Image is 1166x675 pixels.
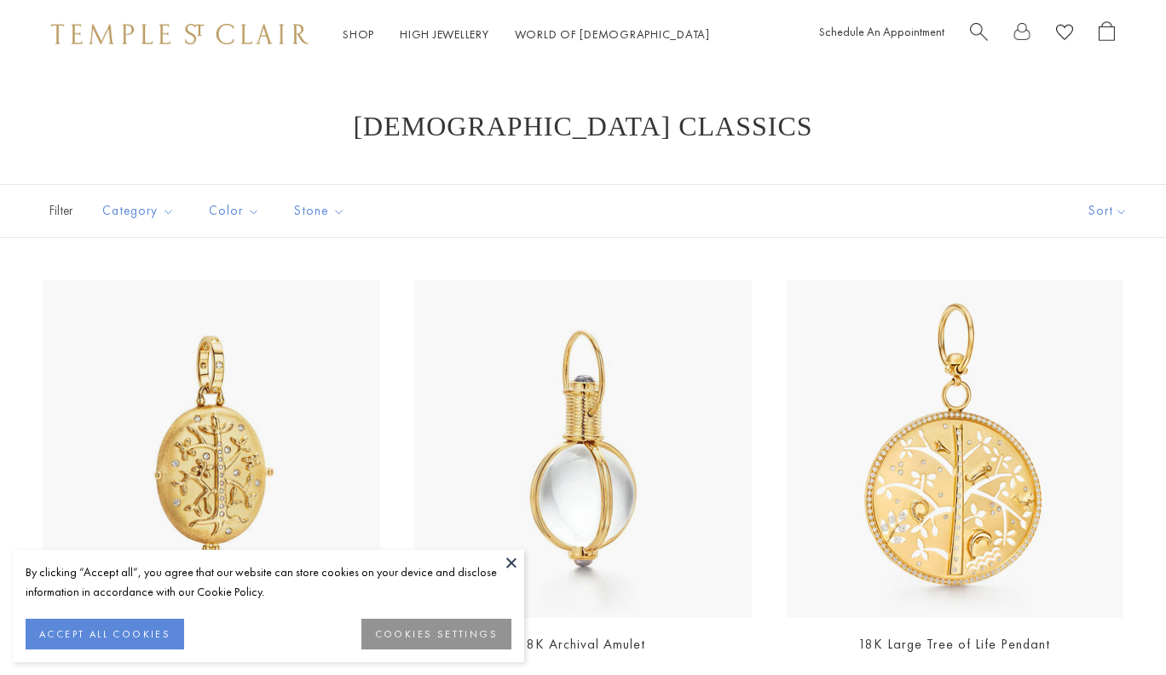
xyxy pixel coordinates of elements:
[68,111,1098,141] h1: [DEMOGRAPHIC_DATA] Classics
[414,280,752,618] img: 18K Archival Amulet
[414,280,752,618] a: 18K Archival Amulet18K Archival Amulet
[1081,595,1149,658] iframe: Gorgias live chat messenger
[1050,185,1166,237] button: Show sort by
[1099,21,1115,48] a: Open Shopping Bag
[786,280,1123,618] a: P31842-PVTREEP31842-PVTREE
[286,200,358,222] span: Stone
[515,26,710,42] a: World of [DEMOGRAPHIC_DATA]World of [DEMOGRAPHIC_DATA]
[43,280,380,618] img: P31816-TREELLOC
[343,26,374,42] a: ShopShop
[281,192,358,230] button: Stone
[819,24,944,39] a: Schedule An Appointment
[51,24,309,44] img: Temple St. Clair
[89,192,188,230] button: Category
[361,619,511,649] button: COOKIES SETTINGS
[94,200,188,222] span: Category
[520,635,645,653] a: 18K Archival Amulet
[400,26,489,42] a: High JewelleryHigh Jewellery
[858,635,1050,653] a: 18K Large Tree of Life Pendant
[26,619,184,649] button: ACCEPT ALL COOKIES
[200,200,273,222] span: Color
[786,280,1123,618] img: P31842-PVTREE
[970,21,988,48] a: Search
[43,280,380,618] a: P31816-TREELLOCP31816-TREELLOC
[196,192,273,230] button: Color
[343,24,710,45] nav: Main navigation
[26,562,511,602] div: By clicking “Accept all”, you agree that our website can store cookies on your device and disclos...
[1056,21,1073,48] a: View Wishlist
